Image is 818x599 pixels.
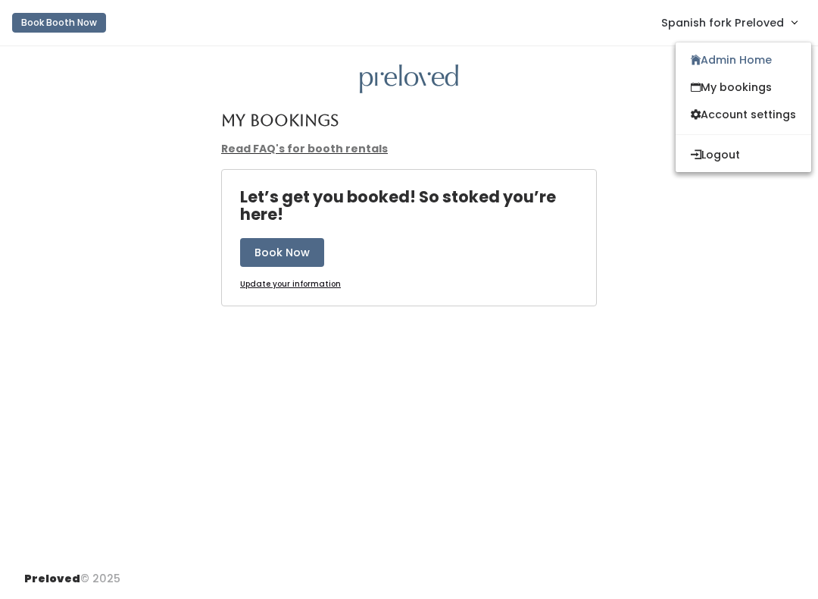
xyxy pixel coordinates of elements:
[12,13,106,33] button: Book Booth Now
[12,6,106,39] a: Book Booth Now
[676,74,811,101] a: My bookings
[676,46,811,74] a: Admin Home
[360,64,458,94] img: preloved logo
[24,559,120,587] div: © 2025
[661,14,784,31] span: Spanish fork Preloved
[221,111,339,129] h4: My Bookings
[240,278,341,290] u: Update your information
[646,6,812,39] a: Spanish fork Preloved
[221,141,388,156] a: Read FAQ's for booth rentals
[240,279,341,290] a: Update your information
[240,188,596,223] h4: Let’s get you booked! So stoked you’re here!
[676,141,811,168] button: Logout
[240,238,324,267] button: Book Now
[676,101,811,128] a: Account settings
[24,571,80,586] span: Preloved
